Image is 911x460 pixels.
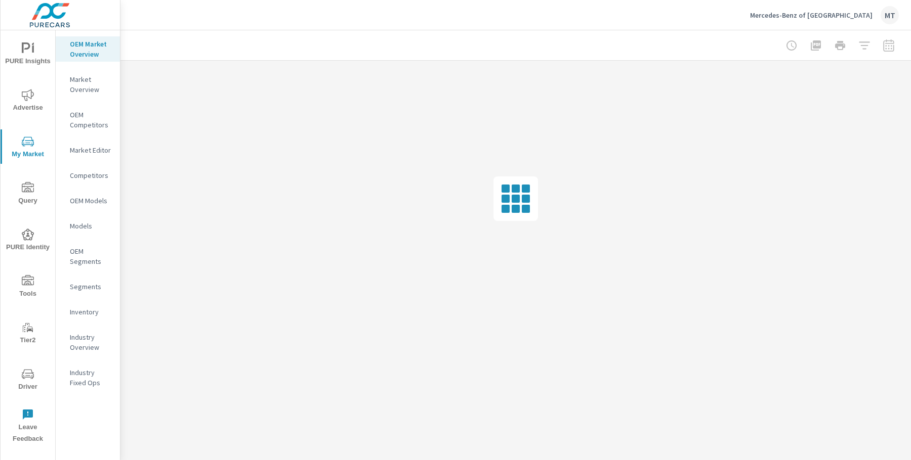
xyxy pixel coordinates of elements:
[70,110,112,130] p: OEM Competitors
[70,282,112,292] p: Segments
[70,145,112,155] p: Market Editor
[56,168,120,183] div: Competitors
[4,408,52,445] span: Leave Feedback
[750,11,873,20] p: Mercedes-Benz of [GEOGRAPHIC_DATA]
[70,367,112,388] p: Industry Fixed Ops
[70,39,112,59] p: OEM Market Overview
[56,244,120,269] div: OEM Segments
[4,182,52,207] span: Query
[56,193,120,208] div: OEM Models
[56,218,120,234] div: Models
[4,275,52,300] span: Tools
[70,170,112,180] p: Competitors
[70,332,112,352] p: Industry Overview
[56,72,120,97] div: Market Overview
[56,107,120,132] div: OEM Competitors
[70,196,112,206] p: OEM Models
[4,368,52,393] span: Driver
[70,221,112,231] p: Models
[4,228,52,253] span: PURE Identity
[56,365,120,390] div: Industry Fixed Ops
[56,279,120,294] div: Segments
[70,246,112,266] p: OEM Segments
[4,42,52,67] span: PURE Insights
[881,6,899,24] div: MT
[1,30,55,449] div: nav menu
[4,135,52,160] span: My Market
[70,307,112,317] p: Inventory
[4,89,52,114] span: Advertise
[4,321,52,346] span: Tier2
[56,304,120,319] div: Inventory
[56,143,120,158] div: Market Editor
[56,330,120,355] div: Industry Overview
[56,36,120,62] div: OEM Market Overview
[70,74,112,95] p: Market Overview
